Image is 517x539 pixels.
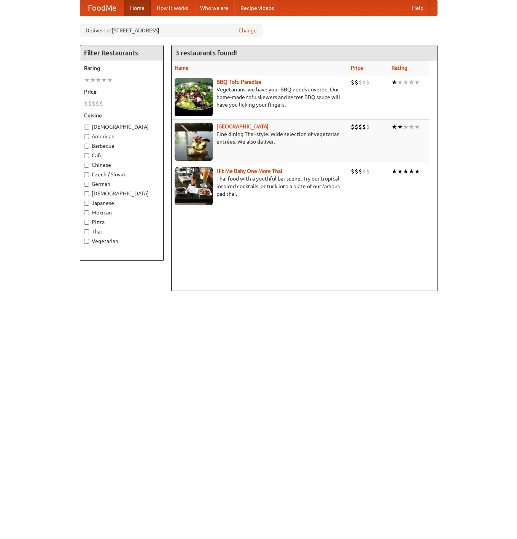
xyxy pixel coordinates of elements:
[366,123,370,131] li: $
[84,163,89,168] input: Chinese
[409,78,414,86] li: ★
[84,229,89,234] input: Thai
[84,171,159,178] label: Czech / Slovak
[84,142,159,150] label: Barbecue
[239,27,257,34] a: Change
[351,167,355,176] li: $
[362,167,366,176] li: $
[391,65,407,71] a: Rating
[84,144,89,149] input: Barbecue
[84,76,90,84] li: ★
[84,112,159,119] h5: Cuisine
[358,78,362,86] li: $
[355,167,358,176] li: $
[84,199,159,207] label: Japanese
[391,167,397,176] li: ★
[84,201,89,206] input: Japanese
[99,99,103,108] li: $
[84,218,159,226] label: Pizza
[355,123,358,131] li: $
[95,99,99,108] li: $
[391,123,397,131] li: ★
[84,228,159,235] label: Thai
[175,49,237,56] ng-pluralize: 3 restaurants found!
[84,134,89,139] input: American
[80,45,163,61] h4: Filter Restaurants
[175,123,213,161] img: satay.jpg
[84,210,89,215] input: Mexican
[101,76,107,84] li: ★
[95,76,101,84] li: ★
[80,0,124,16] a: FoodMe
[351,65,363,71] a: Price
[358,123,362,131] li: $
[397,167,403,176] li: ★
[175,175,345,198] p: Thai food with a youthful bar scene. Try our tropical inspired cocktails, or tuck into a plate of...
[84,180,159,188] label: German
[84,88,159,96] h5: Price
[351,123,355,131] li: $
[194,0,234,16] a: Who we are
[84,239,89,244] input: Vegetarian
[84,153,89,158] input: Cafe
[175,65,189,71] a: Name
[403,123,409,131] li: ★
[175,78,213,116] img: tofuparadise.jpg
[391,78,397,86] li: ★
[84,99,88,108] li: $
[151,0,194,16] a: How it works
[80,24,262,37] div: Deliver to: [STREET_ADDRESS]
[397,123,403,131] li: ★
[84,182,89,187] input: German
[351,78,355,86] li: $
[362,123,366,131] li: $
[175,130,345,146] p: Fine dining Thai-style. Wide selection of vegetarian entrées. We also deliver.
[403,167,409,176] li: ★
[84,190,159,197] label: [DEMOGRAPHIC_DATA]
[366,167,370,176] li: $
[175,167,213,205] img: babythai.jpg
[358,167,362,176] li: $
[84,161,159,169] label: Chinese
[90,76,95,84] li: ★
[84,237,159,245] label: Vegetarian
[216,168,282,174] a: Hit Me Baby One More Thai
[403,78,409,86] li: ★
[366,78,370,86] li: $
[84,209,159,216] label: Mexican
[107,76,113,84] li: ★
[397,78,403,86] li: ★
[84,172,89,177] input: Czech / Slovak
[409,123,414,131] li: ★
[414,123,420,131] li: ★
[84,133,159,140] label: American
[84,191,89,196] input: [DEMOGRAPHIC_DATA]
[406,0,430,16] a: Help
[355,78,358,86] li: $
[175,86,345,109] p: Vegetarians, we have your BBQ needs covered. Our home-made tofu skewers and secret BBQ sauce will...
[84,64,159,72] h5: Rating
[362,78,366,86] li: $
[414,78,420,86] li: ★
[84,123,159,131] label: [DEMOGRAPHIC_DATA]
[88,99,92,108] li: $
[216,123,269,130] a: [GEOGRAPHIC_DATA]
[92,99,95,108] li: $
[84,125,89,130] input: [DEMOGRAPHIC_DATA]
[84,152,159,159] label: Cafe
[124,0,151,16] a: Home
[216,79,261,85] a: BBQ Tofu Paradise
[414,167,420,176] li: ★
[84,220,89,225] input: Pizza
[409,167,414,176] li: ★
[234,0,280,16] a: Recipe videos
